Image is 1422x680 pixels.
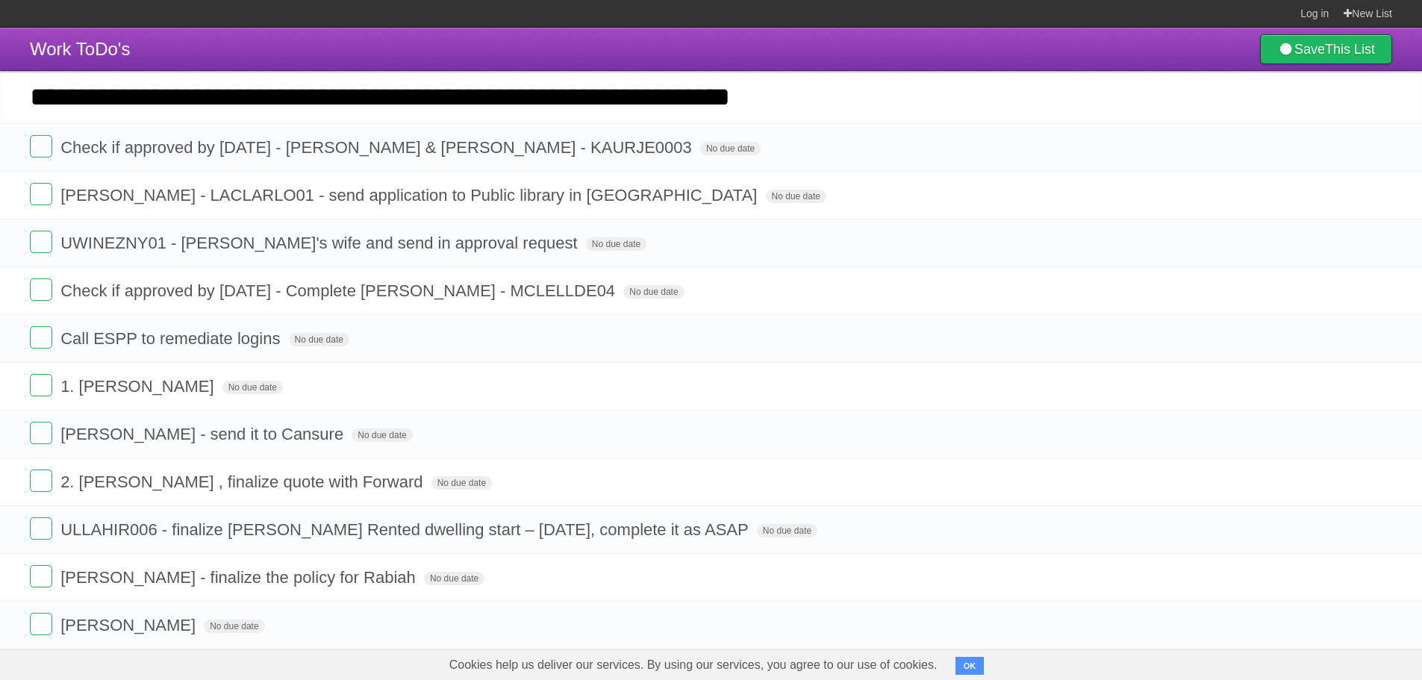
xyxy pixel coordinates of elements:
span: No due date [623,285,684,299]
span: No due date [586,237,646,251]
span: ULLAHIR006 - finalize [PERSON_NAME] Rented dwelling start – [DATE], complete it as ASAP [60,520,752,539]
span: [PERSON_NAME] - send it to Cansure [60,425,347,443]
label: Done [30,613,52,635]
span: No due date [766,190,826,203]
span: Cookies help us deliver our services. By using our services, you agree to our use of cookies. [434,650,952,680]
a: SaveThis List [1260,34,1392,64]
span: No due date [424,572,484,585]
label: Done [30,517,52,540]
span: Work ToDo's [30,39,130,59]
span: 2. [PERSON_NAME] , finalize quote with Forward [60,472,426,491]
span: No due date [700,142,761,155]
span: [PERSON_NAME] - finalize the policy for Rabiah [60,568,420,587]
span: No due date [757,524,817,537]
span: No due date [289,333,349,346]
label: Done [30,231,52,253]
span: [PERSON_NAME] [60,616,199,634]
span: No due date [431,476,492,490]
button: OK [955,657,985,675]
span: Call ESPP to remediate logins [60,329,284,348]
label: Done [30,135,52,157]
label: Done [30,326,52,349]
span: 1. [PERSON_NAME] [60,377,217,396]
span: No due date [204,620,264,633]
span: Check if approved by [DATE] - [PERSON_NAME] & [PERSON_NAME] - KAURJE0003 [60,138,696,157]
span: [PERSON_NAME] - LACLARLO01 - send application to Public library in [GEOGRAPHIC_DATA] [60,186,761,205]
span: No due date [352,428,412,442]
label: Done [30,278,52,301]
label: Done [30,422,52,444]
b: This List [1325,42,1375,57]
label: Done [30,183,52,205]
label: Done [30,565,52,587]
span: No due date [222,381,283,394]
label: Done [30,374,52,396]
span: Check if approved by [DATE] - Complete [PERSON_NAME] - MCLELLDE04 [60,281,619,300]
label: Done [30,470,52,492]
span: UWINEZNY01 - [PERSON_NAME]'s wife and send in approval request [60,234,581,252]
